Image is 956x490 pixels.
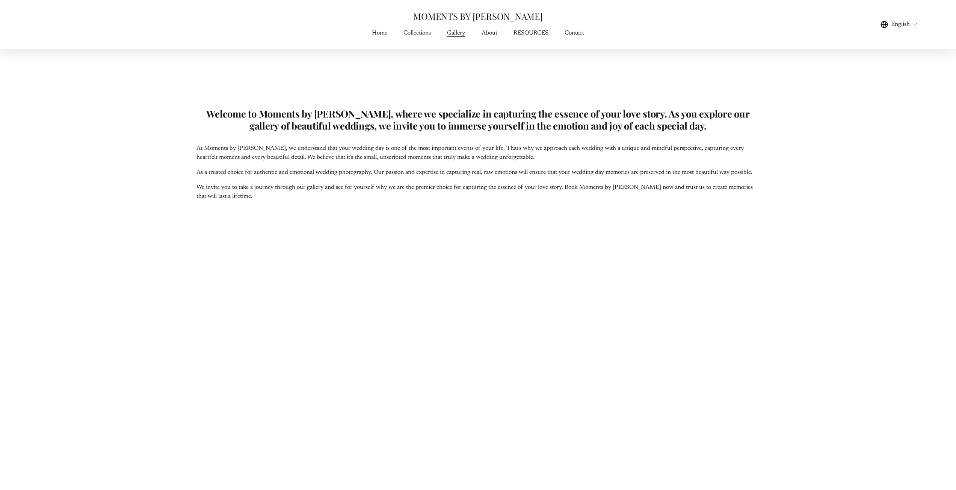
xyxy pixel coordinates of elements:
[196,168,760,177] p: As a trusted choice for authentic and emotional wedding photography. Our passion and expertise in...
[206,107,752,132] strong: Welcome to Moments by [PERSON_NAME], where we specialize in capturing the essence of your love st...
[565,28,584,38] a: Contact
[513,28,548,38] a: RESOURCES
[447,29,465,38] span: Gallery
[196,183,760,201] p: We invite you to take a journey through our gallery and see for yourself why we are the premier c...
[482,28,497,38] a: About
[413,10,542,22] a: MOMENTS BY [PERSON_NAME]
[880,19,918,29] div: language picker
[891,20,910,29] span: English
[403,28,431,38] a: Collections
[372,28,387,38] a: Home
[447,28,465,38] a: folder dropdown
[196,80,760,95] h1: WHERE YOUR STORY IS TOLD
[196,144,760,162] p: At Moments by [PERSON_NAME], we understand that your wedding day is one of the most important eve...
